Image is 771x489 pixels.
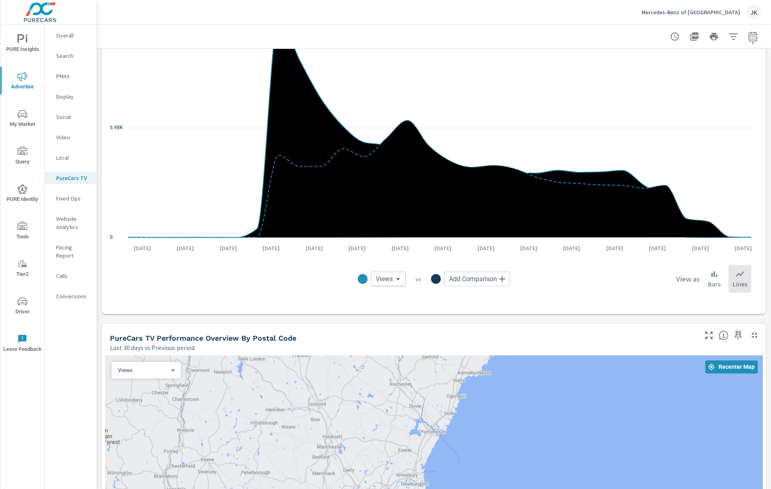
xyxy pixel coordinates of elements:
[644,244,672,252] p: [DATE]
[729,244,758,252] p: [DATE]
[3,334,42,354] span: Leave Feedback
[45,111,96,123] div: Social
[600,244,629,252] p: [DATE]
[45,90,96,103] div: Display
[118,367,168,374] p: Views
[56,72,90,80] p: PMAX
[56,243,90,260] p: Pacing Report
[3,34,42,54] span: PURE Insights
[110,343,195,353] p: Last 30 days vs Previous period
[406,275,431,283] p: vs
[110,125,123,131] text: 5.98K
[45,70,96,82] div: PMAX
[725,29,742,45] button: Apply Filters
[45,131,96,143] div: Video
[56,133,90,141] p: Video
[3,109,42,129] span: My Market
[56,31,90,40] p: Overall
[709,363,755,371] span: Recenter Map
[110,334,296,343] h5: PureCars TV Performance Overview By Postal Code
[3,297,42,317] span: Driver
[45,29,96,42] div: Overall
[45,213,96,233] div: Website Analytics
[56,272,90,280] p: Calls
[386,244,414,252] p: [DATE]
[703,329,716,342] button: Make Fullscreen
[472,244,500,252] p: [DATE]
[748,329,761,342] button: Minimize Widget
[429,244,457,252] p: [DATE]
[747,5,761,20] div: JK
[3,259,42,279] span: Tier2
[56,52,90,60] p: Search
[300,244,329,252] p: [DATE]
[45,172,96,184] div: PureCars TV
[56,215,90,231] p: Website Analytics
[371,272,406,286] div: Views
[705,361,758,374] button: Recenter Map
[733,279,747,289] p: Lines
[343,244,371,252] p: [DATE]
[45,192,96,205] div: Fixed Ops
[3,184,42,204] span: PURE Identity
[706,29,722,45] button: Print Report
[3,222,42,242] span: Tools
[719,330,729,340] span: Understand PureCars TV performance data by postal code. Individual postal codes can be selected a...
[45,50,96,62] div: Search
[3,72,42,92] span: Advertise
[642,9,740,16] p: Mercedes-Benz of [GEOGRAPHIC_DATA]
[56,174,90,182] p: PureCars TV
[214,244,243,252] p: [DATE]
[56,113,90,121] p: Social
[0,24,44,362] div: nav menu
[45,290,96,302] div: Conversions
[444,272,510,286] div: Add Comparison
[56,194,90,203] p: Fixed Ops
[558,244,586,252] p: [DATE]
[686,244,715,252] p: [DATE]
[171,244,199,252] p: [DATE]
[515,244,543,252] p: [DATE]
[56,93,90,101] p: Display
[376,275,393,283] span: Views
[449,275,497,283] span: Add Comparison
[676,275,700,283] h6: View as
[3,147,42,167] span: Query
[45,270,96,282] div: Calls
[257,244,285,252] p: [DATE]
[45,241,96,262] div: Pacing Report
[732,329,745,342] span: Save this to your personalized report
[56,292,90,300] p: Conversions
[708,279,721,289] p: Bars
[110,235,113,240] text: 0
[56,154,90,162] p: Local
[686,29,703,45] button: "Export Report to PDF"
[112,367,174,374] div: Views
[45,152,96,164] div: Local
[128,244,157,252] p: [DATE]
